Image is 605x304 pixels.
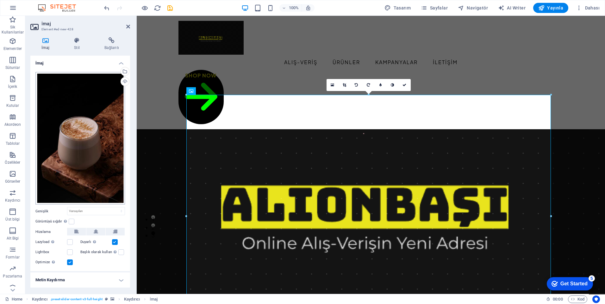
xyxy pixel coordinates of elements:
[289,4,299,12] h6: 100%
[41,27,117,32] h3: Element #ed-new-428
[166,4,174,12] i: Kaydet (Ctrl+S)
[30,272,130,288] h4: Metin Kaydırma
[30,56,130,67] h4: İmaj
[150,295,158,303] span: Seçmek için tıkla. Düzenlemek için çift tıkla
[5,295,22,303] a: Seçimi iptal etmek için tıkla. Sayfaları açmak için çift tıkla
[305,5,311,11] i: Yeniden boyutlandırmada yakınlaştırma düzeyini seçilen cihaza uyacak şekilde otomatik olarak ayarla.
[32,295,48,303] span: Seçmek için tıkla. Düzenlemek için çift tıkla
[15,216,18,219] button: 3
[103,4,110,12] button: undo
[80,238,112,246] label: Duyarlı
[553,295,563,303] span: 00 00
[80,248,119,256] label: Başlık olarak kullan
[110,297,114,301] i: Bu element, arka plan içeriyor
[592,295,600,303] button: Usercentrics
[47,1,53,8] div: 5
[30,37,63,51] h4: İmaj
[5,217,20,222] p: Üst bilgi
[105,297,108,301] i: Bu element, özelleştirilebilir bir ön ayar
[363,79,375,91] a: 90° sağa döndür
[279,4,302,12] button: 100%
[166,4,174,12] button: save
[384,5,411,11] span: Tasarım
[5,179,20,184] p: Görseller
[421,5,448,11] span: Sayfalar
[7,236,19,241] p: Alt Bigi
[41,21,130,27] h2: İmaj
[103,4,110,12] i: Geri al: Görüntüyü değiştir (Ctrl+Z)
[327,79,339,91] a: Dosya yöneticisinden, stok fotoğraflardan dosyalar seçin veya dosya(lar) yükleyin
[153,4,161,12] button: reload
[36,4,84,12] img: Editor Logo
[557,297,558,301] span: :
[35,218,69,225] label: Görüntüyü sığdır
[6,255,20,260] p: Formlar
[35,72,125,205] div: elegant-cappuccino-with-latte-art-on-a-rustic-wooden-table-inviting-warmth-jL7GDfluth3n6jSBVOa0wQ...
[4,122,21,127] p: Akordeon
[15,208,18,211] button: 2
[93,37,130,51] h4: Bağlantı
[63,37,93,51] h4: Stil
[546,295,563,303] h6: Oturum süresi
[538,5,563,11] span: Yayınla
[382,3,413,13] div: Tasarım (Ctrl+Alt+Y)
[154,4,161,12] i: Sayfayı yeniden yükleyin
[50,295,102,303] span: . preset-slider-content-v3-full-height
[35,228,67,236] label: Hizalama
[5,198,20,203] p: Kaydırıcı
[576,5,600,11] span: Dahası
[573,3,602,13] button: Dahası
[387,79,399,91] a: Gri tonlama
[19,7,46,13] div: Get Started
[6,141,20,146] p: Tablolar
[35,258,67,266] label: Optimize
[35,238,67,246] label: Lazyload
[15,199,18,203] button: 1
[455,3,490,13] button: Navigatör
[351,79,363,91] a: 90° sola döndür
[141,4,148,12] button: Ön izleme modundan çıkıp düzenlemeye devam etmek için buraya tıklayın
[5,160,20,165] p: Özellikler
[382,3,413,13] button: Tasarım
[5,3,51,16] div: Get Started 5 items remaining, 0% complete
[533,3,568,13] button: Yayınla
[571,295,584,303] span: Kod
[418,3,450,13] button: Sayfalar
[339,79,351,91] a: Kırpma modu
[3,274,22,279] p: Pazarlama
[6,103,19,108] p: Kutular
[124,295,140,303] span: Seçmek için tıkla. Düzenlemek için çift tıkla
[498,5,526,11] span: AI Writer
[399,79,411,91] a: Onayla ( Ctrl ⏎ )
[8,84,17,89] p: İçerik
[35,210,67,213] label: Genişlik
[42,54,87,108] a: Shop Now
[5,65,20,70] p: Sütunlar
[496,3,528,13] button: AI Writer
[35,248,67,256] label: Lightbox
[3,46,22,51] p: Elementler
[32,295,158,303] nav: breadcrumb
[568,295,587,303] button: Kod
[458,5,488,11] span: Navigatör
[375,79,387,91] a: Bulanıklaştırma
